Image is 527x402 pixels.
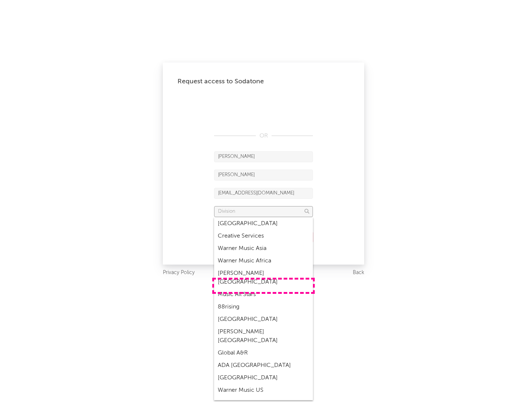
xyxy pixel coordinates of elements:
[214,242,313,255] div: Warner Music Asia
[214,170,313,181] input: Last Name
[353,268,364,277] a: Back
[214,267,313,288] div: [PERSON_NAME] [GEOGRAPHIC_DATA]
[214,206,313,217] input: Division
[214,217,313,230] div: [GEOGRAPHIC_DATA]
[163,268,195,277] a: Privacy Policy
[214,347,313,359] div: Global A&R
[214,326,313,347] div: [PERSON_NAME] [GEOGRAPHIC_DATA]
[214,359,313,372] div: ADA [GEOGRAPHIC_DATA]
[214,301,313,313] div: 88rising
[214,255,313,267] div: Warner Music Africa
[177,77,350,86] div: Request access to Sodatone
[214,372,313,384] div: [GEOGRAPHIC_DATA]
[214,132,313,140] div: OR
[214,151,313,162] input: First Name
[214,384,313,397] div: Warner Music US
[214,313,313,326] div: [GEOGRAPHIC_DATA]
[214,288,313,301] div: Music All Stars
[214,188,313,199] input: Email
[214,230,313,242] div: Creative Services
